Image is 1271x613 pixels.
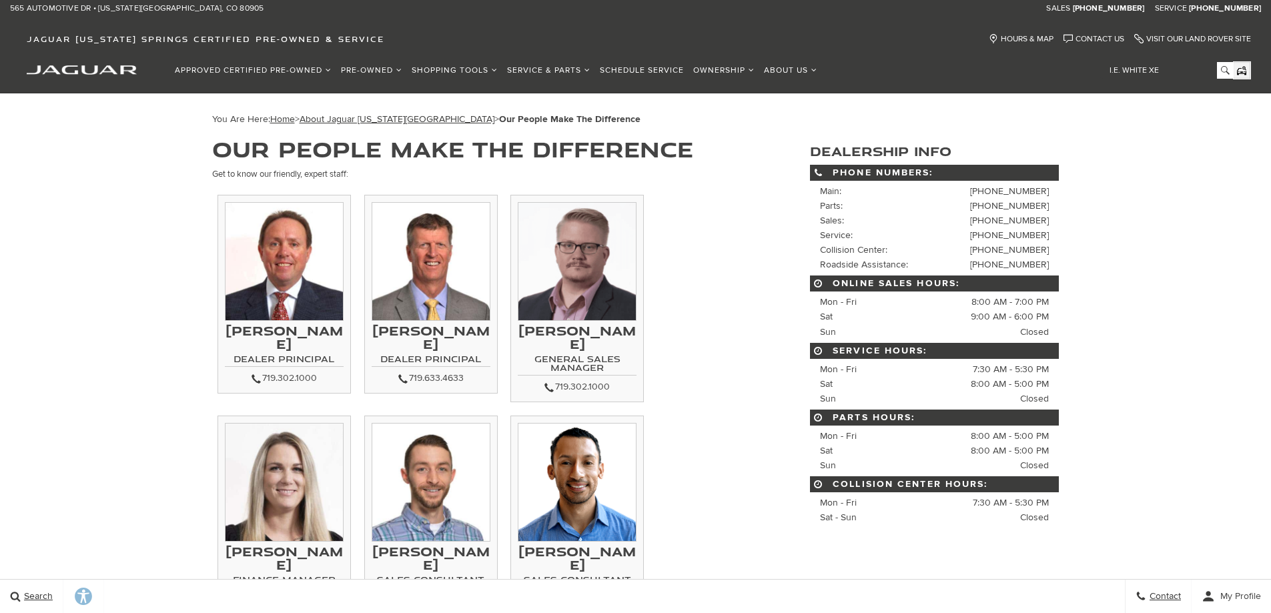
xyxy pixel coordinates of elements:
[820,393,836,404] span: Sun
[1192,580,1271,613] button: user-profile-menu
[820,244,887,255] span: Collision Center:
[1073,3,1145,14] a: [PHONE_NUMBER]
[820,326,836,338] span: Sun
[212,138,771,160] h1: Our People Make The Difference
[502,59,595,82] a: Service & Parts
[820,378,833,390] span: Sat
[225,324,344,351] h3: [PERSON_NAME]
[759,59,822,82] a: About Us
[212,113,1060,125] div: Breadcrumbs
[820,364,857,375] span: Mon - Fri
[372,324,490,351] h3: [PERSON_NAME]
[1020,458,1049,473] span: Closed
[225,370,344,386] div: 719.302.1000
[810,165,1059,181] span: Phone Numbers:
[1155,3,1187,13] span: Service
[1189,3,1261,14] a: [PHONE_NUMBER]
[820,185,841,197] span: Main:
[820,445,833,456] span: Sat
[971,310,1049,324] span: 9:00 AM - 6:00 PM
[372,423,490,542] img: Kevin Heim
[820,497,857,508] span: Mon - Fri
[270,113,295,125] a: Home
[970,215,1049,226] a: [PHONE_NUMBER]
[820,259,908,270] span: Roadside Assistance:
[970,185,1049,197] a: [PHONE_NUMBER]
[225,423,344,542] img: Heather Findley
[1134,34,1251,44] a: Visit Our Land Rover Site
[27,34,384,44] span: Jaguar [US_STATE] Springs Certified Pre-Owned & Service
[820,512,857,523] span: Sat - Sun
[518,354,637,376] h4: General Sales Manager
[810,275,1059,291] span: Online Sales Hours:
[21,591,53,602] span: Search
[970,259,1049,270] a: [PHONE_NUMBER]
[225,575,344,588] h4: Finance Manager
[971,444,1049,458] span: 8:00 AM - 5:00 PM
[820,215,844,226] span: Sales:
[973,496,1049,510] span: 7:30 AM - 5:30 PM
[518,575,637,588] h4: Sales Consultant
[989,34,1053,44] a: Hours & Map
[372,545,490,572] h3: [PERSON_NAME]
[20,34,391,44] a: Jaguar [US_STATE] Springs Certified Pre-Owned & Service
[595,59,689,82] a: Schedule Service
[300,113,494,125] a: About Jaguar [US_STATE][GEOGRAPHIC_DATA]
[971,295,1049,310] span: 8:00 AM - 7:00 PM
[372,370,490,386] div: 719.633.4633
[970,200,1049,211] a: [PHONE_NUMBER]
[820,430,857,442] span: Mon - Fri
[372,202,490,321] img: Mike Jorgensen
[300,113,641,125] span: >
[336,59,407,82] a: Pre-Owned
[970,244,1049,255] a: [PHONE_NUMBER]
[518,423,637,542] img: Lupe Zarate
[518,202,637,321] img: Josh Hansen
[970,229,1049,241] a: [PHONE_NUMBER]
[170,59,822,82] nav: Main Navigation
[1020,392,1049,406] span: Closed
[973,362,1049,377] span: 7:30 AM - 5:30 PM
[810,476,1059,492] span: Collision Center Hours:
[499,113,641,125] strong: Our People Make The Difference
[1020,510,1049,525] span: Closed
[820,311,833,322] span: Sat
[27,63,137,75] a: jaguar
[971,429,1049,444] span: 8:00 AM - 5:00 PM
[27,65,137,75] img: Jaguar
[212,113,641,125] span: You Are Here:
[225,354,344,367] h4: Dealer Principal
[212,167,771,181] p: Get to know our friendly, expert staff:
[810,410,1059,426] span: Parts Hours:
[270,113,641,125] span: >
[1215,591,1261,602] span: My Profile
[518,545,637,572] h3: [PERSON_NAME]
[1100,62,1233,79] input: i.e. White XE
[518,324,637,351] h3: [PERSON_NAME]
[407,59,502,82] a: Shopping Tools
[810,145,1059,158] h3: Dealership Info
[225,202,344,321] img: Thom Buckley
[971,377,1049,392] span: 8:00 AM - 5:00 PM
[820,296,857,308] span: Mon - Fri
[225,545,344,572] h3: [PERSON_NAME]
[10,3,264,14] a: 565 Automotive Dr • [US_STATE][GEOGRAPHIC_DATA], CO 80905
[1020,325,1049,340] span: Closed
[372,354,490,367] h4: Dealer Principal
[820,460,836,471] span: Sun
[372,575,490,588] h4: Sales Consultant
[1046,3,1070,13] span: Sales
[689,59,759,82] a: Ownership
[518,379,637,395] div: 719.302.1000
[1146,591,1181,602] span: Contact
[1064,34,1124,44] a: Contact Us
[820,200,843,211] span: Parts:
[820,229,853,241] span: Service:
[810,343,1059,359] span: Service Hours:
[170,59,336,82] a: Approved Certified Pre-Owned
